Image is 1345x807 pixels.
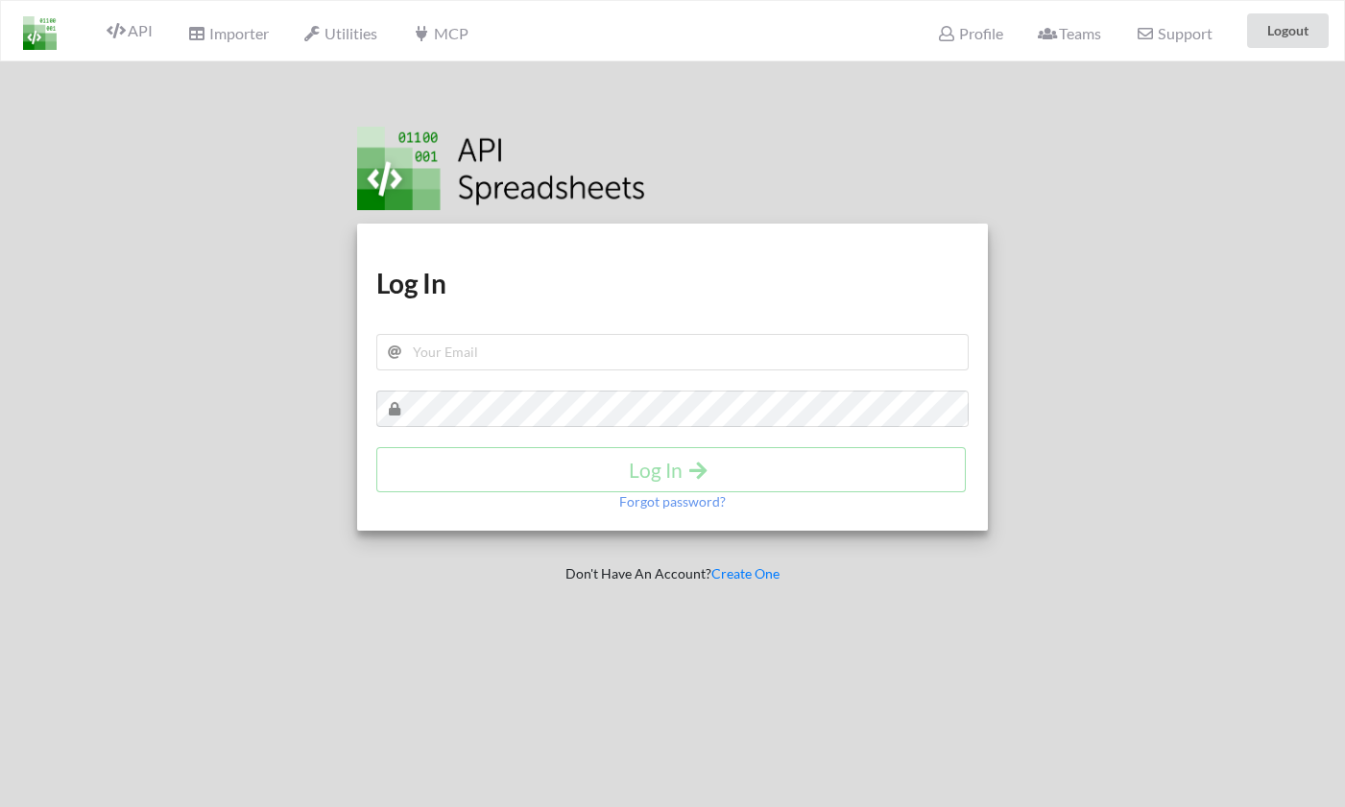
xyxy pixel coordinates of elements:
span: Profile [937,24,1002,42]
p: Don't Have An Account? [344,564,1002,583]
h1: Log In [376,266,970,300]
span: Importer [187,24,268,42]
input: Your Email [376,334,970,370]
span: MCP [412,24,468,42]
button: Logout [1247,13,1329,48]
span: API [107,21,153,39]
img: Logo.png [357,127,645,210]
span: Support [1136,26,1212,41]
p: Forgot password? [619,492,726,511]
img: LogoIcon.png [23,16,57,50]
span: Utilities [303,24,377,42]
a: Create One [711,565,780,582]
span: Teams [1038,24,1101,42]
